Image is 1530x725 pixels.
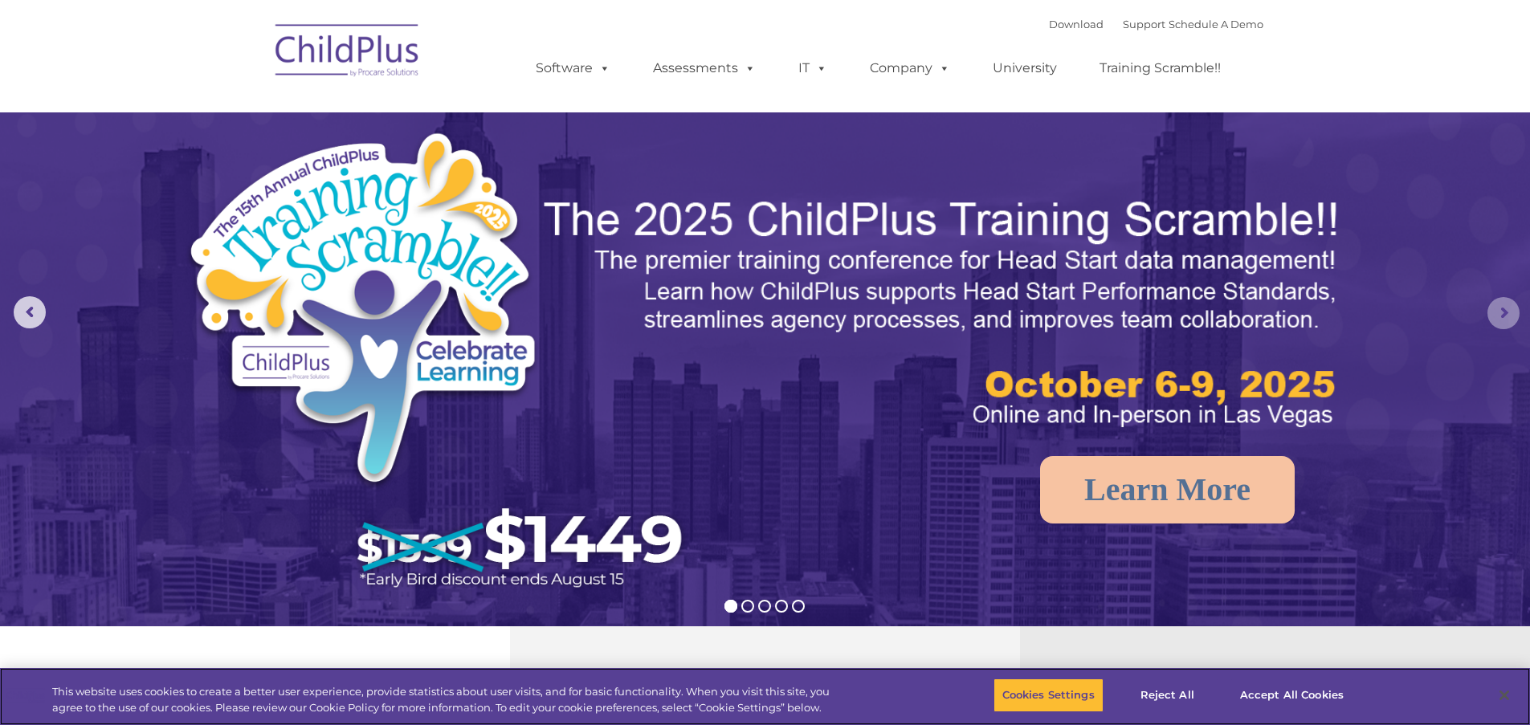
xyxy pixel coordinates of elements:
a: IT [782,52,843,84]
a: Training Scramble!! [1083,52,1237,84]
button: Close [1487,678,1522,713]
a: Software [520,52,626,84]
button: Accept All Cookies [1231,678,1353,712]
button: Reject All [1117,678,1218,712]
font: | [1049,18,1263,31]
a: Support [1123,18,1165,31]
span: Phone number [223,172,292,184]
span: Last name [223,106,272,118]
a: Learn More [1040,456,1295,523]
button: Cookies Settings [993,678,1104,712]
div: This website uses cookies to create a better user experience, provide statistics about user visit... [52,684,842,715]
a: Download [1049,18,1104,31]
img: ChildPlus by Procare Solutions [267,13,428,93]
a: Company [854,52,966,84]
a: University [977,52,1073,84]
a: Assessments [637,52,772,84]
a: Schedule A Demo [1169,18,1263,31]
